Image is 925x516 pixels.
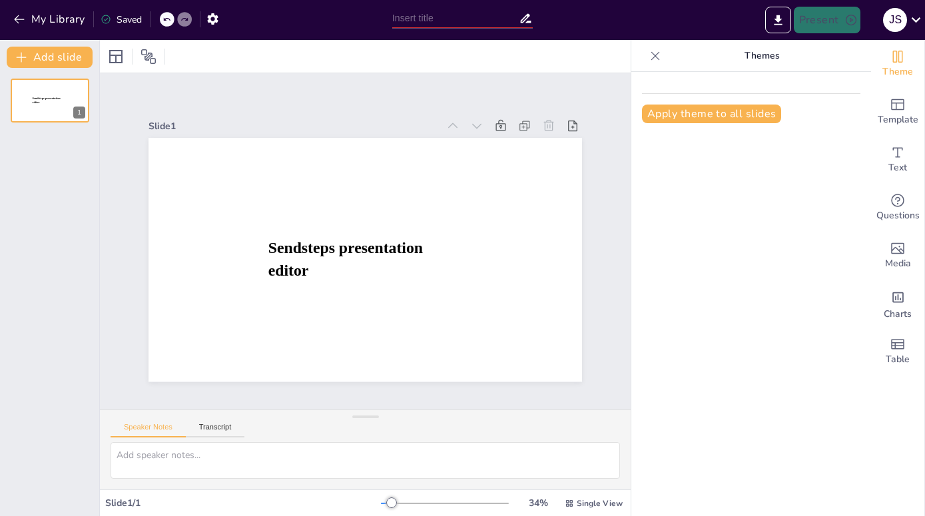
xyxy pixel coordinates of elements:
[883,7,907,33] button: J S
[878,113,918,127] span: Template
[886,352,910,367] span: Table
[7,47,93,68] button: Add slide
[884,307,912,322] span: Charts
[111,423,186,437] button: Speaker Notes
[876,208,920,223] span: Questions
[186,423,245,437] button: Transcript
[149,120,438,132] div: Slide 1
[871,280,924,328] div: Add charts and graphs
[871,88,924,136] div: Add ready made slides
[666,40,858,72] p: Themes
[268,240,423,279] span: Sendsteps presentation editor
[883,8,907,32] div: J S
[871,232,924,280] div: Add images, graphics, shapes or video
[105,497,381,509] div: Slide 1 / 1
[885,256,911,271] span: Media
[642,105,781,123] button: Apply theme to all slides
[577,498,623,509] span: Single View
[10,9,91,30] button: My Library
[765,7,791,33] button: Export to PowerPoint
[141,49,156,65] span: Position
[522,497,554,509] div: 34 %
[871,184,924,232] div: Get real-time input from your audience
[871,328,924,376] div: Add a table
[11,79,89,123] div: Sendsteps presentation editor1
[871,40,924,88] div: Change the overall theme
[888,160,907,175] span: Text
[73,107,85,119] div: 1
[392,9,519,28] input: Insert title
[105,46,127,67] div: Layout
[101,13,142,26] div: Saved
[794,7,860,33] button: Present
[33,97,61,105] span: Sendsteps presentation editor
[871,136,924,184] div: Add text boxes
[882,65,913,79] span: Theme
